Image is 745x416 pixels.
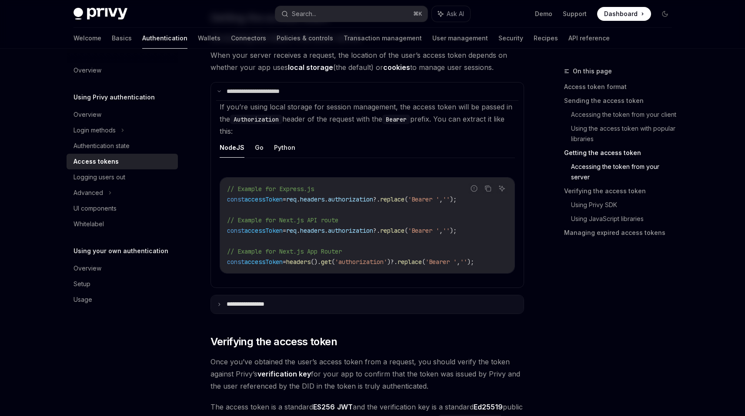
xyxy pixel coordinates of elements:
strong: cookies [383,63,410,72]
a: Authentication [142,28,187,49]
div: Logging users out [73,172,125,182]
strong: local storage [288,63,333,72]
span: , [457,258,460,266]
span: Ask AI [447,10,464,18]
span: On this page [573,66,612,76]
a: Setup [67,276,178,292]
button: NodeJS [220,137,244,158]
span: replace [380,227,404,234]
span: authorization [328,227,373,234]
a: API reference [568,28,610,49]
a: Overview [67,261,178,276]
span: accessToken [244,258,283,266]
span: ); [467,258,474,266]
span: // Example for Next.js API route [227,216,338,224]
a: Using JavaScript libraries [571,212,679,226]
span: . [297,227,300,234]
a: Transaction management [344,28,422,49]
span: Once you’ve obtained the user’s access token from a request, you should verify the token against ... [210,356,524,392]
div: Advanced [73,188,103,198]
span: '' [460,258,467,266]
a: Access token format [564,80,679,94]
span: '' [443,195,450,203]
a: Connectors [231,28,266,49]
a: Overview [67,107,178,122]
span: = [283,227,286,234]
span: . [297,195,300,203]
span: ); [450,195,457,203]
div: Search... [292,9,316,19]
a: Logging users out [67,169,178,185]
span: = [283,195,286,203]
button: Copy the contents from the code block [482,183,494,194]
button: Go [255,137,264,158]
a: Dashboard [597,7,651,21]
a: Access tokens [67,154,178,169]
button: Search...⌘K [275,6,428,22]
a: Basics [112,28,132,49]
div: Setup [73,279,90,289]
span: 'Bearer ' [408,195,439,203]
code: Bearer [382,115,410,124]
a: Verifying the access token [564,184,679,198]
span: If you’re using local storage for session management, the access token will be passed in the head... [220,102,512,135]
span: replace [398,258,422,266]
span: ( [331,258,335,266]
span: , [439,227,443,234]
span: ( [404,195,408,203]
a: Overview [67,63,178,78]
a: ES256 [313,403,335,412]
button: Python [274,137,295,158]
h5: Using Privy authentication [73,92,155,102]
span: accessToken [244,195,283,203]
span: ⌘ K [413,10,422,17]
a: UI components [67,201,178,216]
div: Usage [73,294,92,305]
span: accessToken [244,227,283,234]
span: ?. [373,195,380,203]
a: Authentication state [67,138,178,154]
span: replace [380,195,404,203]
div: Overview [73,263,101,274]
span: (). [311,258,321,266]
a: Accessing the token from your server [571,160,679,184]
span: const [227,258,244,266]
div: Authentication state [73,141,130,151]
div: Login methods [73,125,116,135]
a: Using Privy SDK [571,198,679,212]
a: Using the access token with popular libraries [571,122,679,146]
a: Demo [535,10,552,18]
span: get [321,258,331,266]
span: = [283,258,286,266]
span: req [286,195,297,203]
a: Support [563,10,587,18]
code: Authorization [230,115,282,124]
a: Policies & controls [277,28,333,49]
span: authorization [328,195,373,203]
span: )?. [387,258,398,266]
a: Accessing the token from your client [571,108,679,122]
button: Ask AI [432,6,470,22]
span: . [324,195,328,203]
span: const [227,227,244,234]
a: Whitelabel [67,216,178,232]
div: Overview [73,65,101,76]
h5: Using your own authentication [73,246,168,256]
span: // Example for Express.js [227,185,314,193]
span: headers [286,258,311,266]
a: Recipes [534,28,558,49]
img: dark logo [73,8,127,20]
a: User management [432,28,488,49]
a: JWT [337,403,353,412]
span: headers [300,227,324,234]
span: ?. [373,227,380,234]
button: Toggle dark mode [658,7,672,21]
span: '' [443,227,450,234]
span: Verifying the access token [210,335,337,349]
a: Wallets [198,28,220,49]
span: // Example for Next.js App Router [227,248,342,255]
span: headers [300,195,324,203]
div: UI components [73,203,117,214]
a: Managing expired access tokens [564,226,679,240]
span: ); [450,227,457,234]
